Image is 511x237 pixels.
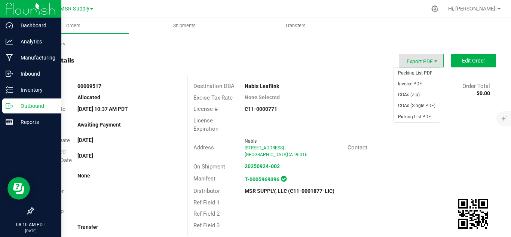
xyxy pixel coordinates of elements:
span: Address [193,144,214,151]
span: Distributor [193,188,220,194]
inline-svg: Manufacturing [6,54,13,61]
span: Hi, [PERSON_NAME]! [448,6,497,12]
strong: [DATE] [77,153,93,159]
p: Analytics [13,37,58,46]
span: Ref Field 1 [193,199,220,206]
p: Manufacturing [13,53,58,62]
span: Ref Field 2 [193,210,220,217]
strong: [DATE] [77,137,93,143]
a: Shipments [129,18,240,34]
span: Manifest [193,175,215,182]
p: Reports [13,118,58,127]
strong: None [77,173,90,179]
span: [GEOGRAPHIC_DATA] [245,152,288,157]
li: COAs (Zip) [394,89,440,100]
inline-svg: Analytics [6,38,13,45]
iframe: Resource center [7,177,30,200]
li: Packing List PDF [394,68,440,79]
p: Inbound [13,69,58,78]
span: [STREET_ADDRESS] [245,145,284,151]
strong: Nabis Leaflink [245,83,279,89]
li: Export PDF [399,54,444,67]
strong: C11-0000771 [245,106,277,112]
strong: MSR SUPPLY, LLC (C11-0001877-LIC) [245,188,334,194]
li: Invoice PDF [394,79,440,89]
inline-svg: Dashboard [6,22,13,29]
span: Shipments [163,22,206,29]
inline-svg: Outbound [6,102,13,110]
a: T-0005969396 [245,176,279,182]
a: Orders [18,18,129,34]
p: [DATE] [3,228,58,234]
p: Outbound [13,101,58,110]
strong: Awaiting Payment [77,122,121,128]
span: License Expiration [193,117,218,133]
span: Order Total [462,83,490,89]
img: Scan me! [458,199,488,229]
inline-svg: Inventory [6,86,13,94]
div: Manage settings [430,5,440,12]
p: Inventory [13,85,58,94]
inline-svg: Reports [6,118,13,126]
span: License # [193,106,218,112]
li: Picking List PDF [394,112,440,122]
strong: [DATE] 10:37 AM PDT [77,106,128,112]
a: 20250924-002 [245,163,280,169]
span: MSR Supply [60,6,89,12]
strong: 00009517 [77,83,101,89]
span: Ref Field 3 [193,222,220,229]
strong: None Selected [245,94,280,100]
a: Transfers [240,18,351,34]
button: Edit Order [451,54,496,67]
p: 08:10 AM PDT [3,221,58,228]
qrcode: 00009517 [458,199,488,229]
span: Transfers [275,22,316,29]
strong: Transfer [77,224,98,230]
span: CA [287,152,293,157]
inline-svg: Inbound [6,70,13,78]
span: Excise Tax Rate [193,94,233,101]
span: Contact [348,144,367,151]
span: In Sync [281,175,287,183]
li: COAs (Single PDF) [394,100,440,111]
p: Dashboard [13,21,58,30]
strong: Allocated [77,94,100,100]
span: Destination DBA [193,83,235,89]
span: On Shipment [193,163,225,170]
span: Orders [56,22,91,29]
strong: $0.00 [477,90,490,96]
span: 96016 [294,152,307,157]
span: Nabis [245,139,257,144]
span: Edit Order [462,58,485,64]
span: , [286,152,287,157]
